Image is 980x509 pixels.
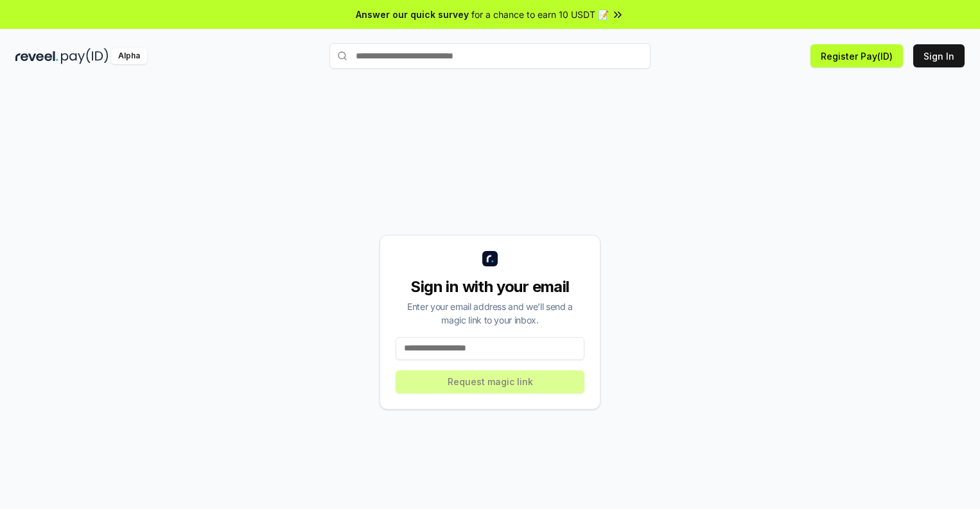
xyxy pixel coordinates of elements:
div: Enter your email address and we’ll send a magic link to your inbox. [396,300,584,327]
img: reveel_dark [15,48,58,64]
img: pay_id [61,48,109,64]
button: Sign In [913,44,965,67]
img: logo_small [482,251,498,266]
span: for a chance to earn 10 USDT 📝 [471,8,609,21]
div: Alpha [111,48,147,64]
span: Answer our quick survey [356,8,469,21]
div: Sign in with your email [396,277,584,297]
button: Register Pay(ID) [810,44,903,67]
